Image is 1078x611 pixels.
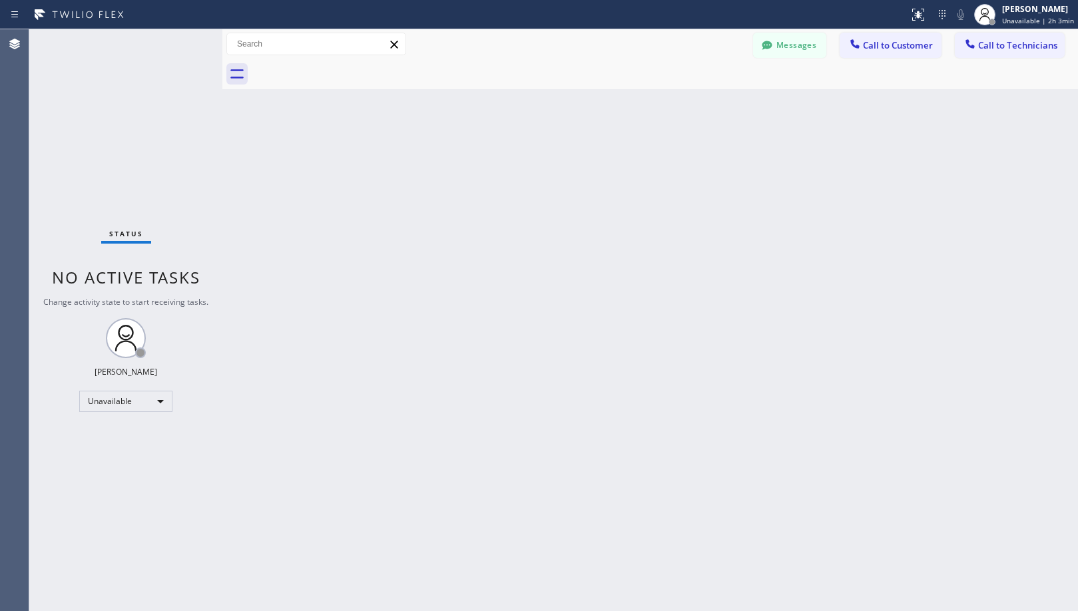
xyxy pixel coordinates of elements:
div: [PERSON_NAME] [1002,3,1074,15]
span: Status [109,229,143,238]
input: Search [227,33,405,55]
div: Unavailable [79,391,172,412]
span: Call to Technicians [978,39,1057,51]
span: Unavailable | 2h 3min [1002,16,1074,25]
span: No active tasks [52,266,200,288]
span: Change activity state to start receiving tasks. [43,296,208,307]
button: Call to Technicians [955,33,1065,58]
button: Messages [753,33,826,58]
button: Call to Customer [840,33,942,58]
span: Call to Customer [863,39,933,51]
button: Mute [951,5,970,24]
div: [PERSON_NAME] [95,366,157,377]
